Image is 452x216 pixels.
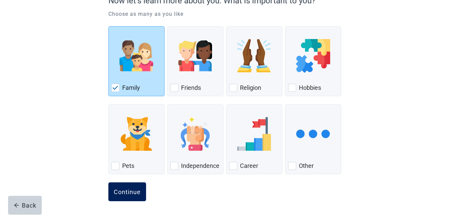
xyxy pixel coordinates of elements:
[285,26,341,96] div: Hobbies, checkbox, not checked
[181,162,219,170] label: Independence
[108,104,165,174] div: Pets, checkbox, not checked
[167,104,223,174] div: Independence, checkbox, not checked
[240,162,258,170] label: Career
[114,188,141,195] div: Continue
[108,26,165,96] div: Family, checkbox, checked
[108,182,146,201] button: Continue
[181,84,201,92] label: Friends
[240,84,261,92] label: Religion
[122,162,134,170] label: Pets
[285,104,341,174] div: Other, checkbox, not checked
[8,196,42,215] button: arrow-leftBack
[14,203,19,208] span: arrow-left
[299,84,321,92] label: Hobbies
[226,26,282,96] div: Religion, checkbox, not checked
[299,162,314,170] label: Other
[108,10,344,18] p: Choose as many as you like
[167,26,223,96] div: Friends, checkbox, not checked
[226,104,282,174] div: Career, checkbox, not checked
[122,84,140,92] label: Family
[14,202,36,209] div: Back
